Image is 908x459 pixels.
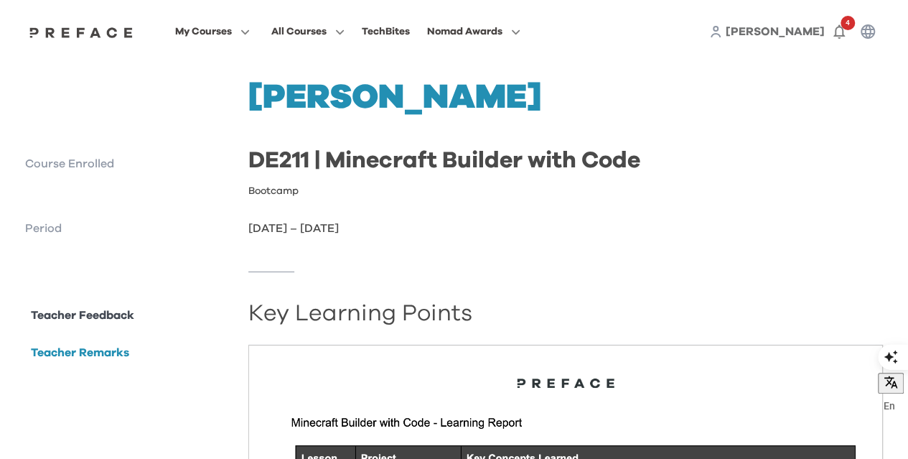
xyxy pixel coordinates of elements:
p: Course Enrolled [25,155,237,172]
h2: DE211 | Minecraft Builder with Code [248,149,883,172]
p: Teacher Feedback [31,307,134,324]
div: TechBites [362,23,410,40]
p: Teacher Remarks [31,344,129,361]
h2: Key Learning Points [248,307,883,321]
span: 4 [841,16,855,30]
a: [PERSON_NAME] [726,23,825,40]
span: My Courses [175,23,232,40]
p: [DATE] – [DATE] [248,220,883,237]
button: My Courses [171,22,254,41]
span: [PERSON_NAME] [726,26,825,37]
button: 4 [825,17,853,46]
span: Nomad Awards [427,23,502,40]
p: Period [25,220,237,237]
img: Preface Logo [26,27,136,38]
p: Bootcamp [248,184,299,198]
button: All Courses [267,22,349,41]
button: Nomad Awards [423,22,525,41]
span: All Courses [271,23,327,40]
h1: [PERSON_NAME] [248,80,883,115]
a: Preface Logo [26,26,136,37]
